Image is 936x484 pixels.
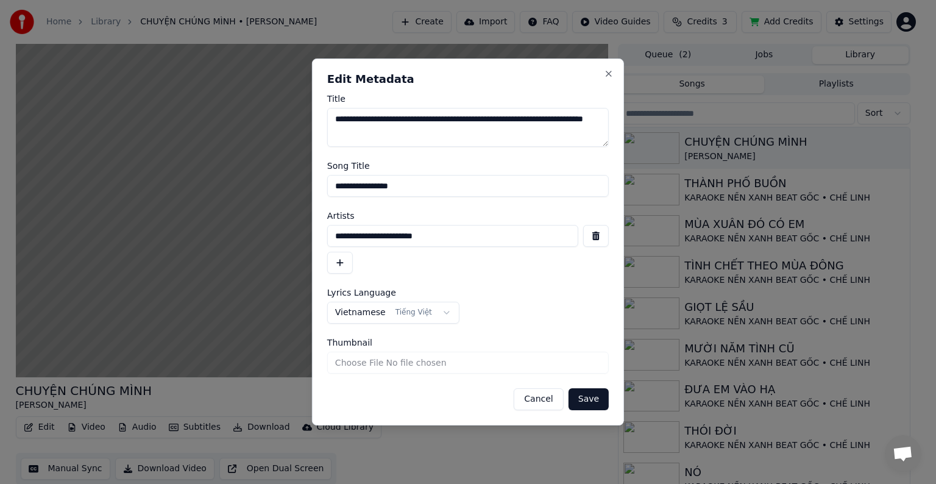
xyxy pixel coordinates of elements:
button: Save [569,388,609,410]
h2: Edit Metadata [327,74,609,85]
label: Title [327,94,609,103]
span: Thumbnail [327,338,372,347]
label: Song Title [327,162,609,170]
span: Lyrics Language [327,288,396,297]
label: Artists [327,212,609,220]
button: Cancel [514,388,563,410]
